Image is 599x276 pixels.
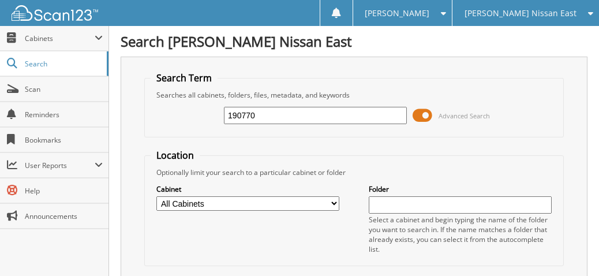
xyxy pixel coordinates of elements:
span: Announcements [25,211,103,221]
span: Scan [25,84,103,94]
legend: Search Term [151,72,218,84]
span: [PERSON_NAME] [365,10,429,17]
span: Reminders [25,110,103,120]
span: Help [25,186,103,196]
div: Select a cabinet and begin typing the name of the folder you want to search in. If the name match... [369,215,552,254]
span: [PERSON_NAME] Nissan East [465,10,576,17]
span: User Reports [25,161,95,170]
span: Bookmarks [25,135,103,145]
span: Search [25,59,101,69]
img: scan123-logo-white.svg [12,5,98,21]
label: Folder [369,184,552,194]
legend: Location [151,149,200,162]
div: Optionally limit your search to a particular cabinet or folder [151,167,557,177]
h1: Search [PERSON_NAME] Nissan East [121,32,587,51]
span: Cabinets [25,33,95,43]
div: Searches all cabinets, folders, files, metadata, and keywords [151,90,557,100]
label: Cabinet [156,184,339,194]
span: Advanced Search [439,111,490,120]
